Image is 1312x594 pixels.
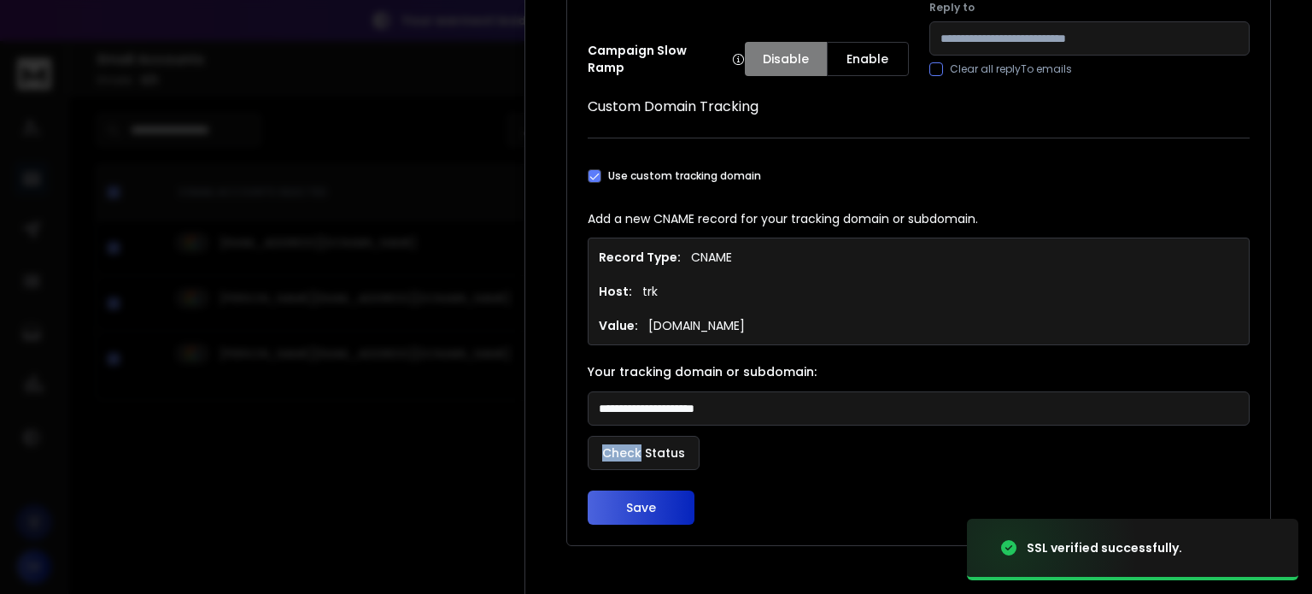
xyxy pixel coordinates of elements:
[608,169,761,183] label: Use custom tracking domain
[588,42,744,76] p: Campaign Slow Ramp
[642,283,658,300] p: trk
[588,97,1250,117] h1: Custom Domain Tracking
[588,491,694,525] button: Save
[648,317,745,334] p: [DOMAIN_NAME]
[827,42,909,76] button: Enable
[599,317,638,334] h1: Value:
[929,1,1250,15] label: Reply to
[599,249,681,266] h1: Record Type:
[588,210,1250,227] p: Add a new CNAME record for your tracking domain or subdomain.
[1027,539,1182,556] div: SSL verified successfully.
[691,249,732,266] p: CNAME
[599,283,632,300] h1: Host:
[745,42,827,76] button: Disable
[950,62,1072,76] label: Clear all replyTo emails
[588,366,1250,378] label: Your tracking domain or subdomain:
[588,436,700,470] button: Check Status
